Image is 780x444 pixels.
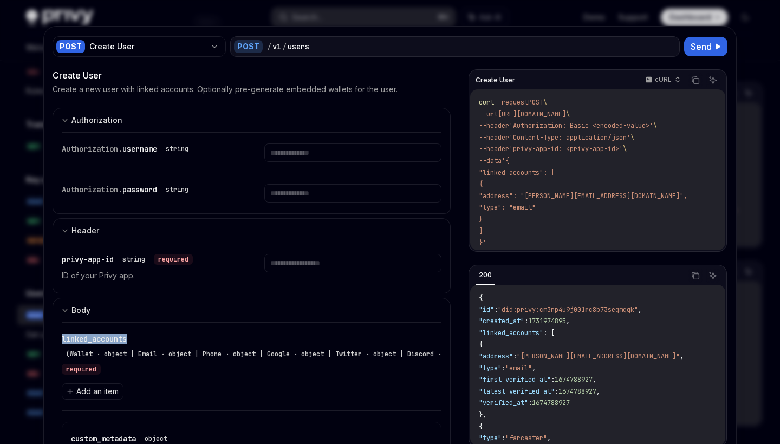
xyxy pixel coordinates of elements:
span: "email" [505,364,532,373]
div: Header [71,224,99,237]
div: Authorization [71,114,122,127]
span: "did:privy:cm3np4u9j001rc8b73seqmqqk" [498,305,638,314]
span: , [680,352,684,361]
span: password [122,185,157,194]
div: / [267,41,271,52]
span: --header [479,145,509,153]
span: } [479,215,483,224]
span: Authorization. [62,185,122,194]
div: linked_accounts [62,334,441,375]
span: "type" [479,434,502,442]
span: [URL][DOMAIN_NAME] [498,110,566,119]
button: cURL [639,71,685,89]
span: username [122,144,157,154]
button: Add an item [62,383,123,400]
span: "[PERSON_NAME][EMAIL_ADDRESS][DOMAIN_NAME]" [517,352,680,361]
button: expand input section [53,298,451,322]
div: object [145,434,167,443]
p: ID of your Privy app. [62,269,238,282]
span: \ [543,98,547,107]
span: privy-app-id [62,254,114,264]
span: "type": "email" [479,203,536,212]
div: Create User [89,41,206,52]
span: "linked_accounts": [ [479,168,555,177]
div: Create User [53,69,451,82]
span: , [547,434,551,442]
span: POST [528,98,543,107]
span: curl [479,98,494,107]
span: , [566,317,570,325]
span: : [524,317,528,325]
span: : [528,399,532,407]
span: --url [479,110,498,119]
p: Create a new user with linked accounts. Optionally pre-generate embedded wallets for the user. [53,84,398,95]
span: "address" [479,352,513,361]
span: , [593,375,596,384]
div: users [288,41,309,52]
div: / [282,41,287,52]
span: "farcaster" [505,434,547,442]
span: --data [479,156,502,165]
span: { [479,293,483,302]
div: string [166,145,188,153]
span: custom_metadata [71,434,136,443]
span: "id" [479,305,494,314]
span: : [502,434,505,442]
span: --request [494,98,528,107]
span: : [502,364,505,373]
button: expand input section [53,108,451,132]
span: "address": "[PERSON_NAME][EMAIL_ADDRESS][DOMAIN_NAME]", [479,192,687,200]
button: Ask AI [706,73,720,87]
span: \ [623,145,627,153]
span: "linked_accounts" [479,329,543,337]
div: Authorization.username [62,143,193,154]
span: 'privy-app-id: <privy-app-id>' [509,145,623,153]
span: ] [479,227,483,236]
span: 'Content-Type: application/json' [509,133,630,142]
div: Authorization.password [62,184,193,195]
span: --header [479,133,509,142]
span: : [494,305,498,314]
button: expand input section [53,218,451,243]
p: cURL [655,75,672,84]
span: "first_verified_at" [479,375,551,384]
span: linked_accounts [62,334,127,344]
span: { [479,340,483,349]
span: , [596,387,600,396]
button: Copy the contents from the code block [688,73,703,87]
div: string [122,255,145,264]
div: required [154,254,193,265]
span: : [555,387,558,396]
span: 1674788927 [558,387,596,396]
div: 200 [476,269,495,282]
span: : [551,375,555,384]
div: custom_metadata [71,433,172,444]
span: Add an item [76,386,119,397]
div: privy-app-id [62,254,193,265]
span: : [513,352,517,361]
span: { [479,180,483,188]
div: v1 [272,41,281,52]
div: POST [234,40,263,53]
span: "created_at" [479,317,524,325]
span: "latest_verified_at" [479,387,555,396]
span: 1674788927 [532,399,570,407]
span: \ [566,110,570,119]
span: \ [653,121,657,130]
div: POST [56,40,85,53]
button: Copy the contents from the code block [688,269,703,283]
span: : [ [543,329,555,337]
button: POSTCreate User [53,35,226,58]
span: 1731974895 [528,317,566,325]
div: string [166,185,188,194]
span: 1674788927 [555,375,593,384]
div: required [62,364,101,375]
span: "verified_at" [479,399,528,407]
span: }, [479,410,486,419]
span: }' [479,238,486,247]
div: Body [71,304,90,317]
span: 'Authorization: Basic <encoded-value>' [509,121,653,130]
span: \ [630,133,634,142]
span: '{ [502,156,509,165]
span: Authorization. [62,144,122,154]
